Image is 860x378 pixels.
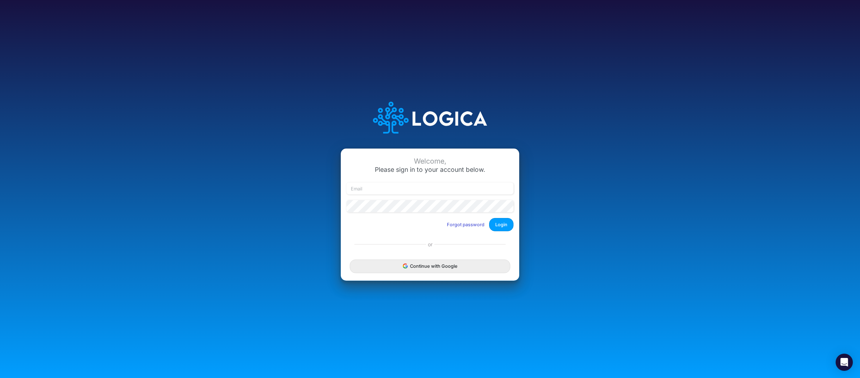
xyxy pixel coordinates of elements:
[489,218,513,231] button: Login
[350,260,510,273] button: Continue with Google
[347,157,513,165] div: Welcome,
[442,219,489,231] button: Forgot password
[347,183,513,195] input: Email
[375,166,485,173] span: Please sign in to your account below.
[836,354,853,371] div: Open Intercom Messenger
